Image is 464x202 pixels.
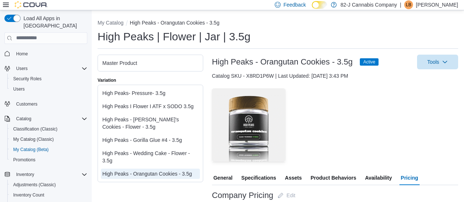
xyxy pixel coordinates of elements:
button: Customers [1,99,90,109]
span: Adjustments (Classic) [10,180,87,189]
div: High Peaks- Pressure- 3.5g [102,89,198,97]
span: Active [363,59,375,65]
span: Home [16,51,28,57]
button: My Catalog (Classic) [7,134,90,144]
span: Customers [16,101,37,107]
button: Home [1,48,90,59]
button: My Catalog (Beta) [7,144,90,155]
span: Users [16,66,28,71]
span: Security Roles [13,76,41,82]
div: High Peaks - [PERSON_NAME]'s Cookies - Flower - 3.5g [102,116,198,131]
input: Dark Mode [312,1,327,9]
button: Security Roles [7,74,90,84]
span: Assets [285,170,302,185]
span: Edit [286,192,295,199]
button: Users [7,84,90,94]
a: Classification (Classic) [10,125,61,133]
button: Inventory Count [7,190,90,200]
label: Variation [98,77,116,83]
h1: High Peaks | Flower | Jar | 3.5g [98,29,251,44]
button: Inventory [13,170,37,179]
p: 82-J Cannabis Company [340,0,397,9]
span: Catalog [13,114,87,123]
img: Cova [15,1,48,8]
span: Product Behaviors [311,170,356,185]
a: Promotions [10,155,39,164]
span: Inventory [13,170,87,179]
a: Users [10,85,28,93]
p: [PERSON_NAME] [416,0,458,9]
a: Adjustments (Classic) [10,180,59,189]
p: | [400,0,401,9]
span: Availability [365,170,392,185]
div: High Peaks - Wedding Cake - Flower - 3.5g [102,150,198,164]
button: My Catalog [98,20,124,26]
span: Inventory Count [10,191,87,199]
span: Customers [13,99,87,109]
a: My Catalog (Beta) [10,145,52,154]
span: My Catalog (Classic) [13,136,54,142]
button: Catalog [1,114,90,124]
span: Promotions [10,155,87,164]
span: My Catalog (Beta) [13,147,49,153]
a: My Catalog (Classic) [10,135,57,144]
button: Users [13,64,30,73]
span: Home [13,49,87,58]
a: Security Roles [10,74,44,83]
span: Active [360,58,379,66]
span: Tools [427,58,439,66]
span: Pricing [401,170,418,185]
span: My Catalog (Beta) [10,145,87,154]
span: Feedback [284,1,306,8]
span: Users [13,86,25,92]
button: Adjustments (Classic) [7,180,90,190]
span: Specifications [241,170,276,185]
a: Home [13,49,31,58]
span: Catalog [16,116,31,122]
button: Inventory [1,169,90,180]
span: My Catalog (Classic) [10,135,87,144]
span: Users [13,64,87,73]
div: Catalog SKU - X8RD1P6W | Last Updated: [DATE] 3:43 PM [212,72,458,80]
a: Customers [13,100,40,109]
button: Tools [417,55,458,69]
span: Load All Apps in [GEOGRAPHIC_DATA] [21,15,87,29]
button: Users [1,63,90,74]
div: High Peaks - Gorilla Glue #4 - 3.5g [102,136,198,144]
img: Image for High Peaks - Orangutan Cookies - 3.5g [212,88,285,162]
nav: An example of EuiBreadcrumbs [98,19,458,28]
button: Classification (Classic) [7,124,90,134]
span: Classification (Classic) [10,125,87,133]
span: General [213,170,233,185]
span: Security Roles [10,74,87,83]
span: Promotions [13,157,36,163]
button: Catalog [13,114,34,123]
span: Inventory Count [13,192,44,198]
h3: Company Pricing [212,191,273,200]
button: Promotions [7,155,90,165]
div: High Peaks I Flower I ATF x SODO 3.5g [102,103,198,110]
span: Adjustments (Classic) [13,182,56,188]
button: High Peaks - Orangutan Cookies - 3.5g [130,20,219,26]
span: Users [10,85,87,93]
a: Inventory Count [10,191,47,199]
span: Inventory [16,172,34,177]
div: Lindsay Ballengee [404,0,413,9]
div: Master Product [102,59,198,67]
div: High Peaks - Orangutan Cookies - 3.5g [102,170,198,177]
span: LB [406,0,412,9]
span: Classification (Classic) [13,126,58,132]
h3: High Peaks - Orangutan Cookies - 3.5g [212,58,353,66]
